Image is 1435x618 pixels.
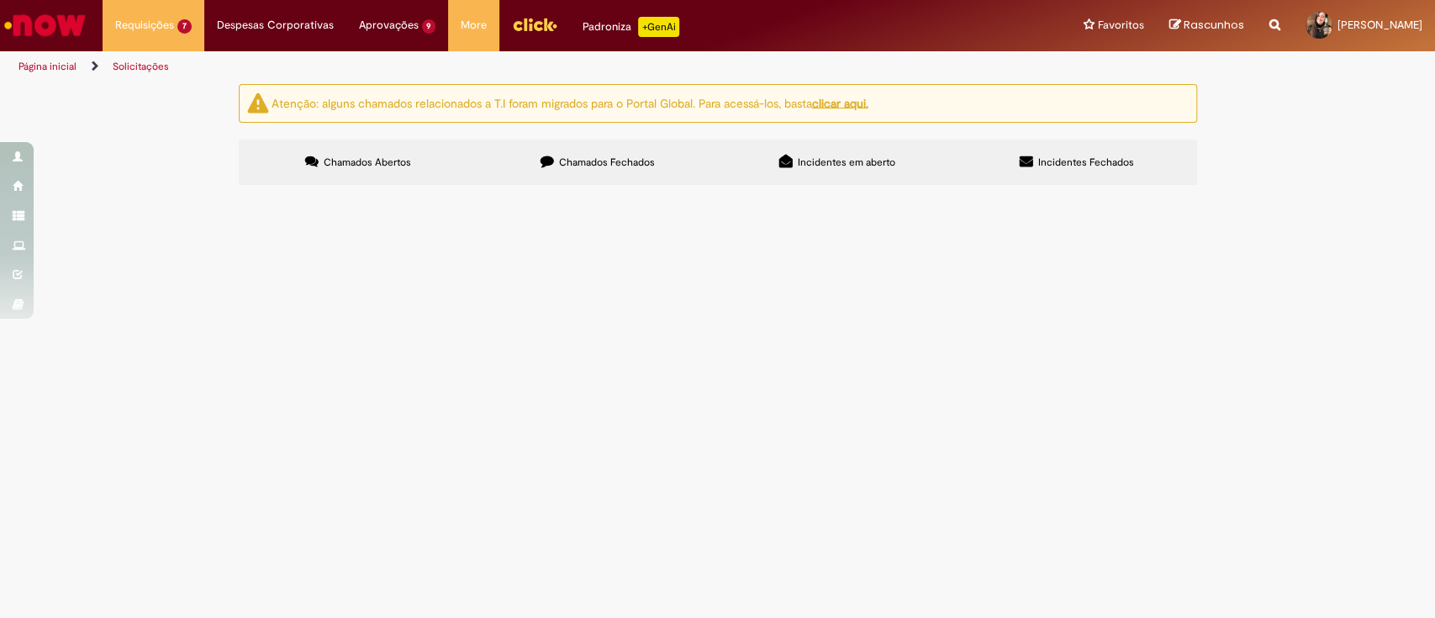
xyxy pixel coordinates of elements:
[422,19,436,34] span: 9
[461,17,487,34] span: More
[798,156,895,169] span: Incidentes em aberto
[1098,17,1144,34] span: Favoritos
[812,95,868,110] a: clicar aqui.
[359,17,419,34] span: Aprovações
[177,19,192,34] span: 7
[1337,18,1422,32] span: [PERSON_NAME]
[512,12,557,37] img: click_logo_yellow_360x200.png
[115,17,174,34] span: Requisições
[324,156,411,169] span: Chamados Abertos
[1184,17,1244,33] span: Rascunhos
[13,51,944,82] ul: Trilhas de página
[2,8,88,42] img: ServiceNow
[113,60,169,73] a: Solicitações
[18,60,76,73] a: Página inicial
[217,17,334,34] span: Despesas Corporativas
[272,95,868,110] ng-bind-html: Atenção: alguns chamados relacionados a T.I foram migrados para o Portal Global. Para acessá-los,...
[559,156,655,169] span: Chamados Fechados
[583,17,679,37] div: Padroniza
[638,17,679,37] p: +GenAi
[1038,156,1134,169] span: Incidentes Fechados
[1169,18,1244,34] a: Rascunhos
